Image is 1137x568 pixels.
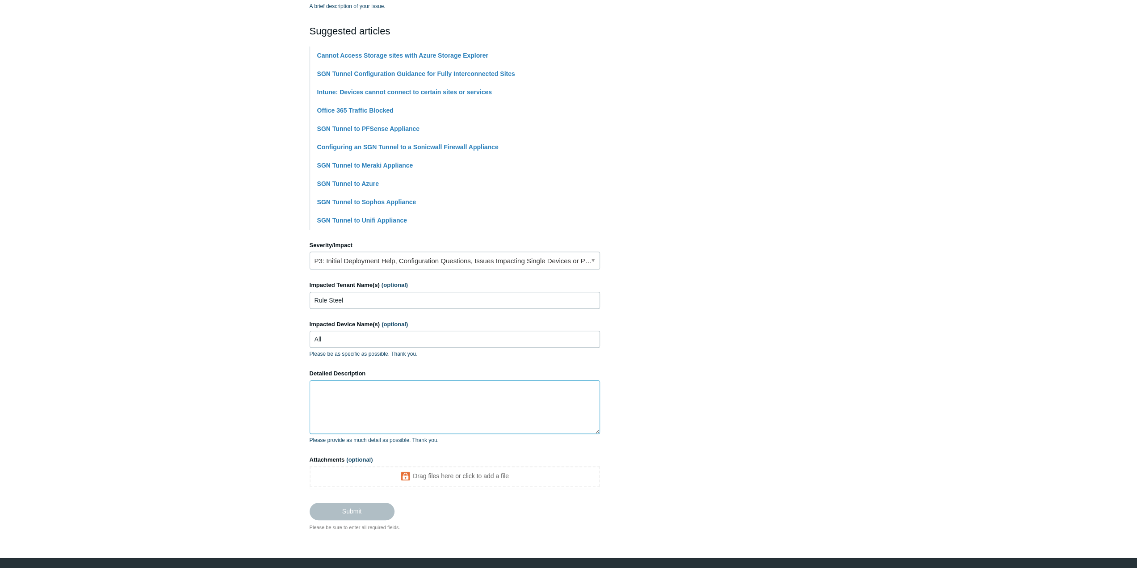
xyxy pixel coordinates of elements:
[310,524,600,531] div: Please be sure to enter all required fields.
[310,350,600,358] p: Please be as specific as possible. Thank you.
[317,88,492,96] a: Intune: Devices cannot connect to certain sites or services
[310,252,600,269] a: P3: Initial Deployment Help, Configuration Questions, Issues Impacting Single Devices or Past Out...
[317,52,488,59] a: Cannot Access Storage sites with Azure Storage Explorer
[310,369,600,378] label: Detailed Description
[382,321,408,328] span: (optional)
[310,436,600,444] p: Please provide as much detail as possible. Thank you.
[317,162,413,169] a: SGN Tunnel to Meraki Appliance
[346,456,373,463] span: (optional)
[382,282,408,288] span: (optional)
[310,2,600,10] p: A brief description of your issue.
[310,281,600,290] label: Impacted Tenant Name(s)
[310,503,394,520] input: Submit
[310,24,600,38] h2: Suggested articles
[317,198,416,206] a: SGN Tunnel to Sophos Appliance
[317,125,420,132] a: SGN Tunnel to PFSense Appliance
[317,107,394,114] a: Office 365 Traffic Blocked
[317,180,379,187] a: SGN Tunnel to Azure
[310,455,600,464] label: Attachments
[317,143,499,151] a: Configuring an SGN Tunnel to a Sonicwall Firewall Appliance
[317,217,407,224] a: SGN Tunnel to Unifi Appliance
[310,320,600,329] label: Impacted Device Name(s)
[310,241,600,250] label: Severity/Impact
[317,70,515,77] a: SGN Tunnel Configuration Guidance for Fully Interconnected Sites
